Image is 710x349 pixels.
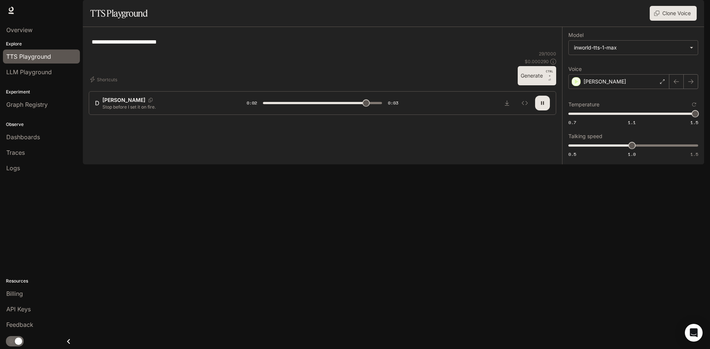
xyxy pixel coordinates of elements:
[628,151,636,157] span: 1.0
[584,78,626,85] p: [PERSON_NAME]
[102,96,145,104] p: [PERSON_NAME]
[90,6,148,21] h1: TTS Playground
[568,66,582,72] p: Voice
[89,73,120,85] button: Shortcuts
[517,96,532,110] button: Inspect
[569,41,698,55] div: inworld-tts-1-max
[518,66,556,85] button: GenerateCTRL +⏎
[574,44,686,51] div: inworld-tts-1-max
[568,119,576,126] span: 0.7
[685,324,703,342] div: Open Intercom Messenger
[102,104,229,110] p: Stop before I set it on fire.
[690,100,698,109] button: Reset to default
[568,151,576,157] span: 0.5
[95,99,99,107] div: D
[690,119,698,126] span: 1.5
[500,96,514,110] button: Download audio
[539,51,556,57] p: 29 / 1000
[650,6,697,21] button: Clone Voice
[690,151,698,157] span: 1.5
[568,134,602,139] p: Talking speed
[628,119,636,126] span: 1.1
[247,99,257,107] span: 0:02
[568,102,599,107] p: Temperature
[568,32,584,38] p: Model
[525,58,549,65] p: $ 0.000290
[546,69,553,82] p: ⏎
[388,99,398,107] span: 0:03
[546,69,553,78] p: CTRL +
[145,98,156,102] button: Copy Voice ID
